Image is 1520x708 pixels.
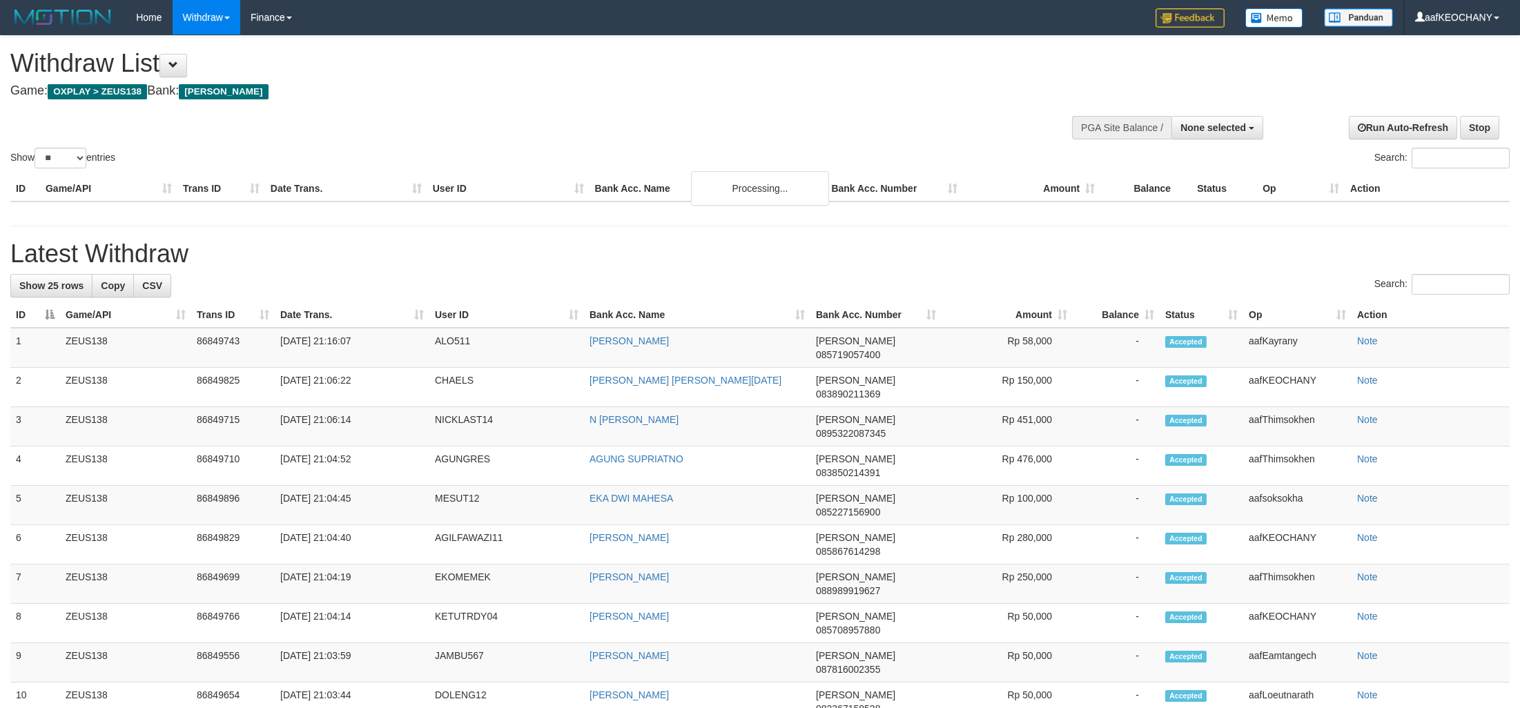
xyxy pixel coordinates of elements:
[10,604,60,643] td: 8
[60,525,191,564] td: ZEUS138
[191,446,275,486] td: 86849710
[429,446,584,486] td: AGUNGRES
[10,407,60,446] td: 3
[1357,689,1378,700] a: Note
[942,486,1073,525] td: Rp 100,000
[191,604,275,643] td: 86849766
[691,171,829,206] div: Processing...
[10,446,60,486] td: 4
[10,274,92,297] a: Show 25 rows
[1243,486,1352,525] td: aafsoksokha
[191,643,275,682] td: 86849556
[590,650,669,661] a: [PERSON_NAME]
[275,604,429,643] td: [DATE] 21:04:14
[1357,571,1378,582] a: Note
[429,564,584,604] td: EKOMEMEK
[10,302,60,328] th: ID: activate to sort column descending
[265,176,427,201] th: Date Trans.
[816,650,895,661] span: [PERSON_NAME]
[275,643,429,682] td: [DATE] 21:03:59
[1165,572,1207,584] span: Accepted
[590,176,826,201] th: Bank Acc. Name
[1324,8,1393,27] img: panduan.png
[1073,564,1160,604] td: -
[1357,650,1378,661] a: Note
[1156,8,1225,28] img: Feedback.jpg
[1243,604,1352,643] td: aafKEOCHANY
[275,446,429,486] td: [DATE] 21:04:52
[92,274,134,297] a: Copy
[429,525,584,564] td: AGILFAWAZI11
[1374,274,1510,295] label: Search:
[35,148,86,168] select: Showentries
[1073,302,1160,328] th: Balance: activate to sort column ascending
[1357,611,1378,622] a: Note
[1171,116,1263,139] button: None selected
[10,328,60,368] td: 1
[816,467,880,478] span: Copy 083850214391 to clipboard
[19,280,84,291] span: Show 25 rows
[1374,148,1510,168] label: Search:
[10,176,40,201] th: ID
[1100,176,1191,201] th: Balance
[1165,493,1207,505] span: Accepted
[191,328,275,368] td: 86849743
[1357,375,1378,386] a: Note
[60,564,191,604] td: ZEUS138
[816,546,880,557] span: Copy 085867614298 to clipboard
[1243,446,1352,486] td: aafThimsokhen
[60,643,191,682] td: ZEUS138
[810,302,942,328] th: Bank Acc. Number: activate to sort column ascending
[1243,407,1352,446] td: aafThimsokhen
[590,493,673,504] a: EKA DWI MAHESA
[942,446,1073,486] td: Rp 476,000
[1073,486,1160,525] td: -
[1243,302,1352,328] th: Op: activate to sort column ascending
[191,486,275,525] td: 86849896
[1345,176,1510,201] th: Action
[10,525,60,564] td: 6
[816,689,895,700] span: [PERSON_NAME]
[942,302,1073,328] th: Amount: activate to sort column ascending
[429,604,584,643] td: KETUTRDY04
[275,328,429,368] td: [DATE] 21:16:07
[10,643,60,682] td: 9
[816,453,895,464] span: [PERSON_NAME]
[10,564,60,604] td: 7
[10,84,1000,98] h4: Game: Bank:
[590,414,679,425] a: N [PERSON_NAME]
[60,328,191,368] td: ZEUS138
[816,507,880,518] span: Copy 085227156900 to clipboard
[10,368,60,407] td: 2
[816,375,895,386] span: [PERSON_NAME]
[816,611,895,622] span: [PERSON_NAME]
[429,407,584,446] td: NICKLAST14
[590,335,669,346] a: [PERSON_NAME]
[1072,116,1171,139] div: PGA Site Balance /
[942,328,1073,368] td: Rp 58,000
[1165,336,1207,348] span: Accepted
[1073,407,1160,446] td: -
[1180,122,1246,133] span: None selected
[1243,525,1352,564] td: aafKEOCHANY
[179,84,268,99] span: [PERSON_NAME]
[816,428,886,439] span: Copy 0895322087345 to clipboard
[1073,643,1160,682] td: -
[942,407,1073,446] td: Rp 451,000
[1349,116,1457,139] a: Run Auto-Refresh
[1073,604,1160,643] td: -
[60,302,191,328] th: Game/API: activate to sort column ascending
[942,368,1073,407] td: Rp 150,000
[10,486,60,525] td: 5
[816,664,880,675] span: Copy 087816002355 to clipboard
[1245,8,1303,28] img: Button%20Memo.svg
[1357,493,1378,504] a: Note
[1357,532,1378,543] a: Note
[1165,690,1207,702] span: Accepted
[816,389,880,400] span: Copy 083890211369 to clipboard
[816,571,895,582] span: [PERSON_NAME]
[1357,414,1378,425] a: Note
[826,176,963,201] th: Bank Acc. Number
[40,176,177,201] th: Game/API
[584,302,810,328] th: Bank Acc. Name: activate to sort column ascending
